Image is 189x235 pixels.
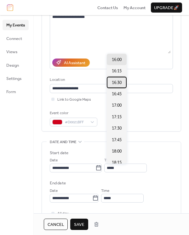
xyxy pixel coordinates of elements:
[7,4,13,11] img: logo
[3,33,29,43] a: Connect
[112,159,122,166] span: 18:15
[154,5,179,11] span: Upgrade 🚀
[65,119,87,126] span: #D0021BFF
[3,87,29,97] a: Form
[97,4,118,11] a: Contact Us
[50,77,172,83] div: Location
[50,139,77,145] span: Date and time
[50,188,58,194] span: Date
[3,60,29,70] a: Design
[112,114,122,120] span: 17:15
[6,36,22,42] span: Connect
[3,73,29,83] a: Settings
[6,89,16,95] span: Form
[50,110,96,116] div: Event color
[48,221,64,228] span: Cancel
[112,91,122,97] span: 16:45
[97,5,118,11] span: Contact Us
[3,47,29,57] a: Views
[3,20,29,30] a: My Events
[112,68,122,74] span: 16:15
[104,157,112,164] span: Time
[112,57,122,63] span: 16:00
[123,4,146,11] a: My Account
[70,219,88,230] button: Save
[6,76,21,82] span: Settings
[112,148,122,154] span: 18:00
[123,5,146,11] span: My Account
[6,62,19,69] span: Design
[50,157,58,164] span: Date
[50,180,66,186] div: End date
[6,49,17,55] span: Views
[112,137,122,143] span: 17:45
[44,219,68,230] button: Cancel
[112,125,122,131] span: 17:30
[112,80,122,86] span: 16:30
[50,150,68,156] div: Start date
[64,60,85,66] div: AI Assistant
[6,22,25,28] span: My Events
[101,188,109,194] span: Time
[57,210,68,217] span: All day
[112,102,122,109] span: 17:00
[52,59,90,67] button: AI Assistant
[151,3,182,13] button: Upgrade🚀
[57,97,91,103] span: Link to Google Maps
[74,221,84,228] span: Save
